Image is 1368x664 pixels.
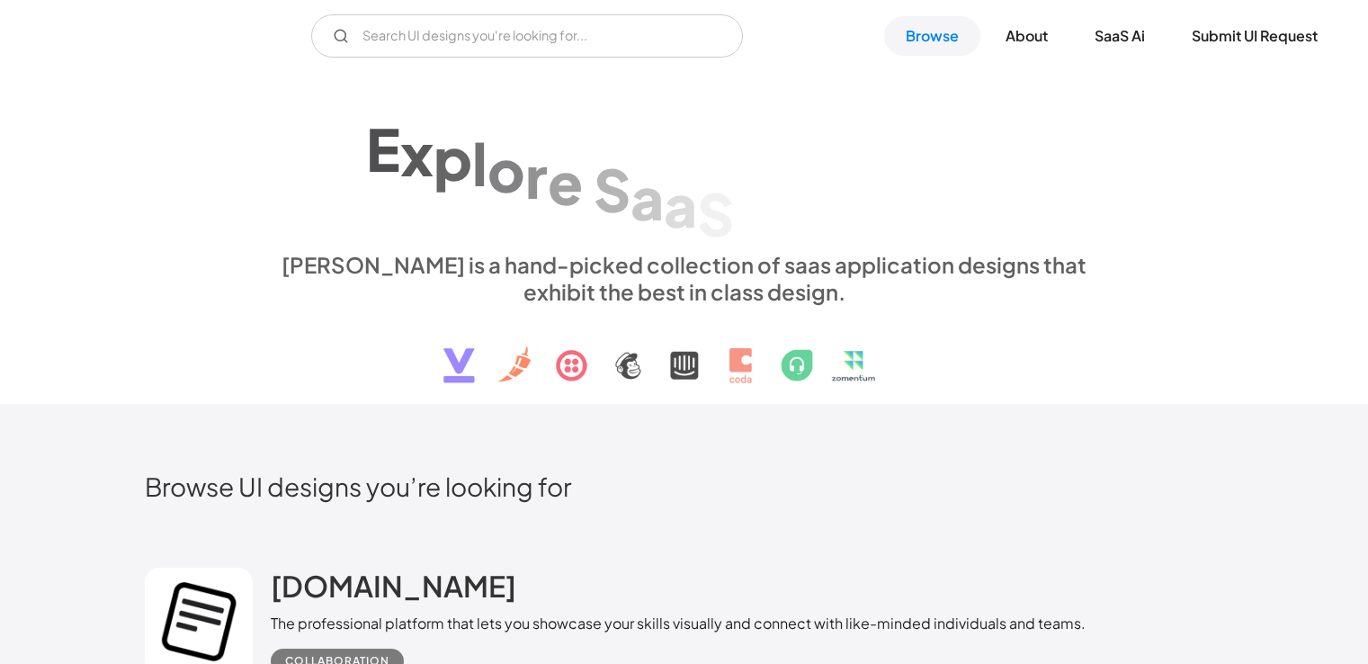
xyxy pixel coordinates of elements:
[1073,16,1167,56] a: SaaS Ai
[594,155,630,224] div: S
[525,141,548,211] div: r
[1170,16,1339,56] a: Submit UI Request
[271,568,516,613] a: [DOMAIN_NAME]
[271,94,1098,233] h1: Explore SaaS UI design patterns & interactions.
[366,114,400,184] div: E
[29,22,208,50] a: home
[487,135,525,204] div: o
[697,179,734,248] div: S
[884,16,980,56] a: Browse
[664,171,697,240] div: a
[371,14,802,58] input: Search UI designs you're looking for...
[400,119,434,188] div: x
[371,14,802,58] form: Email Form
[271,568,516,604] h2: [DOMAIN_NAME]
[472,130,487,199] div: l
[630,163,664,232] div: a
[271,251,1098,305] div: [PERSON_NAME] is a hand-picked collection of saas application designs that exhibit the best in cl...
[548,148,583,217] div: e
[412,305,957,399] img: text, icon, saas logo
[271,613,1086,634] div: The professional platform that lets you showcase your skills visually and connect with like-minde...
[434,124,472,193] div: p
[984,16,1069,56] a: About
[145,471,1224,502] h2: Browse UI designs you’re looking for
